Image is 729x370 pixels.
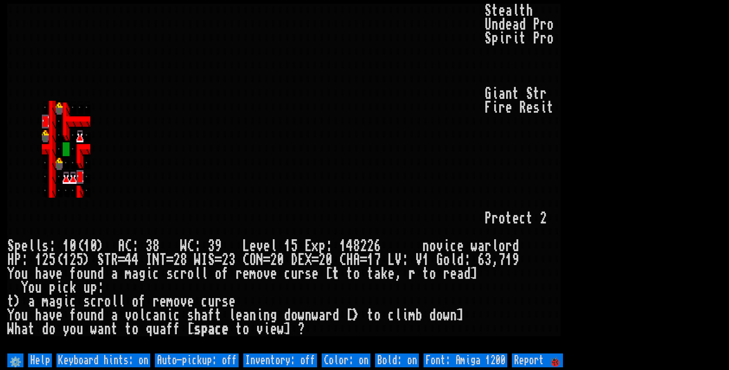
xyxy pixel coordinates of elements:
[436,239,443,253] div: v
[263,267,270,281] div: v
[201,308,208,322] div: a
[492,253,498,267] div: ,
[242,267,249,281] div: e
[270,267,277,281] div: e
[90,308,97,322] div: n
[492,32,498,45] div: p
[498,32,505,45] div: i
[505,253,512,267] div: 1
[325,267,332,281] div: [
[42,253,49,267] div: 2
[229,308,236,322] div: l
[450,267,457,281] div: e
[526,101,533,115] div: e
[346,267,353,281] div: t
[187,295,194,308] div: e
[14,239,21,253] div: p
[139,308,146,322] div: l
[540,32,547,45] div: r
[505,239,512,253] div: r
[353,239,360,253] div: 8
[111,253,118,267] div: R
[485,18,492,32] div: U
[312,253,319,267] div: =
[256,253,263,267] div: N
[215,239,222,253] div: 9
[125,253,132,267] div: 4
[56,253,63,267] div: (
[332,267,339,281] div: t
[367,267,374,281] div: t
[519,101,526,115] div: R
[374,239,381,253] div: 6
[21,281,28,295] div: Y
[505,32,512,45] div: r
[243,353,317,367] input: Inventory: off
[533,101,540,115] div: s
[42,239,49,253] div: s
[49,295,56,308] div: a
[512,18,519,32] div: a
[492,101,498,115] div: i
[540,212,547,225] div: 2
[325,239,332,253] div: :
[173,308,180,322] div: c
[547,32,554,45] div: o
[56,267,63,281] div: e
[505,18,512,32] div: e
[125,267,132,281] div: m
[540,101,547,115] div: i
[422,253,429,267] div: 1
[28,295,35,308] div: a
[146,308,153,322] div: c
[21,308,28,322] div: u
[132,308,139,322] div: o
[492,18,498,32] div: n
[90,281,97,295] div: p
[367,253,374,267] div: 1
[49,308,56,322] div: v
[263,239,270,253] div: e
[423,353,507,367] input: Font: Amiga 1200
[215,267,222,281] div: o
[512,212,519,225] div: e
[457,267,464,281] div: a
[166,267,173,281] div: s
[485,253,492,267] div: 3
[450,253,457,267] div: l
[505,87,512,101] div: n
[457,253,464,267] div: d
[7,295,14,308] div: t
[249,308,256,322] div: n
[76,239,83,253] div: (
[485,101,492,115] div: F
[63,295,70,308] div: i
[201,267,208,281] div: l
[284,308,291,322] div: d
[443,239,450,253] div: i
[90,239,97,253] div: 0
[478,239,485,253] div: a
[56,308,63,322] div: e
[14,253,21,267] div: P
[187,267,194,281] div: o
[97,267,104,281] div: d
[319,239,325,253] div: p
[339,253,346,267] div: C
[139,267,146,281] div: g
[56,281,63,295] div: i
[270,308,277,322] div: g
[7,308,14,322] div: Y
[166,295,173,308] div: m
[70,308,76,322] div: f
[90,295,97,308] div: c
[291,267,298,281] div: u
[512,32,519,45] div: i
[367,239,374,253] div: 2
[492,212,498,225] div: r
[146,239,153,253] div: 3
[153,239,159,253] div: 8
[97,253,104,267] div: S
[256,308,263,322] div: i
[443,253,450,267] div: o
